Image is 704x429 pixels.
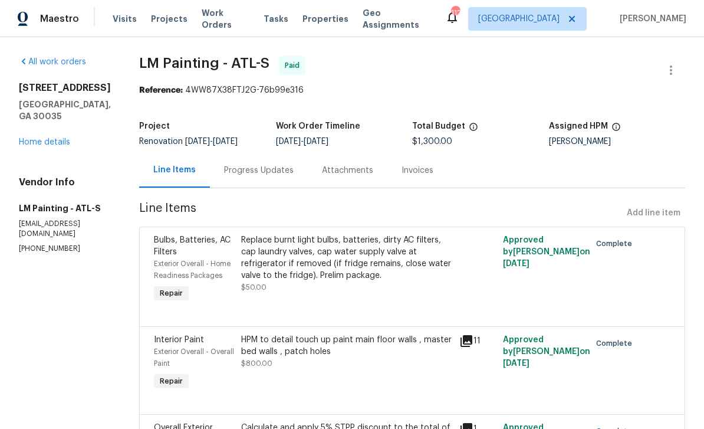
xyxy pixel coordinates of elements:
div: 4WW87X38FTJ2G-76b99e316 [139,84,685,96]
div: Attachments [322,165,373,176]
span: Complete [596,338,637,349]
span: Work Orders [202,7,249,31]
span: Properties [302,13,348,25]
span: LM Painting - ATL-S [139,56,269,70]
span: Tasks [264,15,288,23]
p: [EMAIL_ADDRESS][DOMAIN_NAME] [19,219,111,239]
span: $1,300.00 [412,137,452,146]
h5: LM Painting - ATL-S [19,202,111,214]
h5: [GEOGRAPHIC_DATA], GA 30035 [19,99,111,122]
span: The total cost of line items that have been proposed by Opendoor. This sum includes line items th... [469,122,478,137]
span: [DATE] [503,359,529,368]
div: Line Items [153,164,196,176]
span: Approved by [PERSON_NAME] on [503,236,590,268]
span: Approved by [PERSON_NAME] on [503,336,590,368]
span: [GEOGRAPHIC_DATA] [478,13,560,25]
span: - [185,137,238,146]
span: $50.00 [241,284,267,291]
span: [DATE] [503,260,529,268]
h5: Total Budget [412,122,465,130]
span: Paid [285,60,304,71]
span: $800.00 [241,360,272,367]
h5: Assigned HPM [549,122,608,130]
b: Reference: [139,86,183,94]
div: HPM to detail touch up paint main floor walls , master bed walls , patch holes [241,334,452,358]
h5: Project [139,122,170,130]
span: Exterior Overall - Home Readiness Packages [154,260,231,279]
span: Line Items [139,202,622,224]
span: Exterior Overall - Overall Paint [154,348,234,367]
span: Projects [151,13,187,25]
span: Bulbs, Batteries, AC Filters [154,236,231,256]
span: Repair [155,287,187,299]
span: [PERSON_NAME] [615,13,686,25]
span: Renovation [139,137,238,146]
h2: [STREET_ADDRESS] [19,82,111,94]
span: Repair [155,375,187,387]
h4: Vendor Info [19,176,111,188]
a: All work orders [19,58,86,66]
span: Complete [596,238,637,250]
span: - [276,137,328,146]
div: 112 [451,7,459,19]
p: [PHONE_NUMBER] [19,244,111,254]
span: Interior Paint [154,336,204,344]
span: The hpm assigned to this work order. [611,122,621,137]
div: Replace burnt light bulbs, batteries, dirty AC filters, cap laundry valves, cap water supply valv... [241,234,452,281]
span: [DATE] [304,137,328,146]
a: Home details [19,138,70,146]
div: Progress Updates [224,165,294,176]
span: [DATE] [185,137,210,146]
span: [DATE] [213,137,238,146]
span: [DATE] [276,137,301,146]
span: Geo Assignments [363,7,431,31]
div: Invoices [402,165,433,176]
div: 11 [459,334,496,348]
span: Maestro [40,13,79,25]
div: [PERSON_NAME] [549,137,686,146]
h5: Work Order Timeline [276,122,360,130]
span: Visits [113,13,137,25]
